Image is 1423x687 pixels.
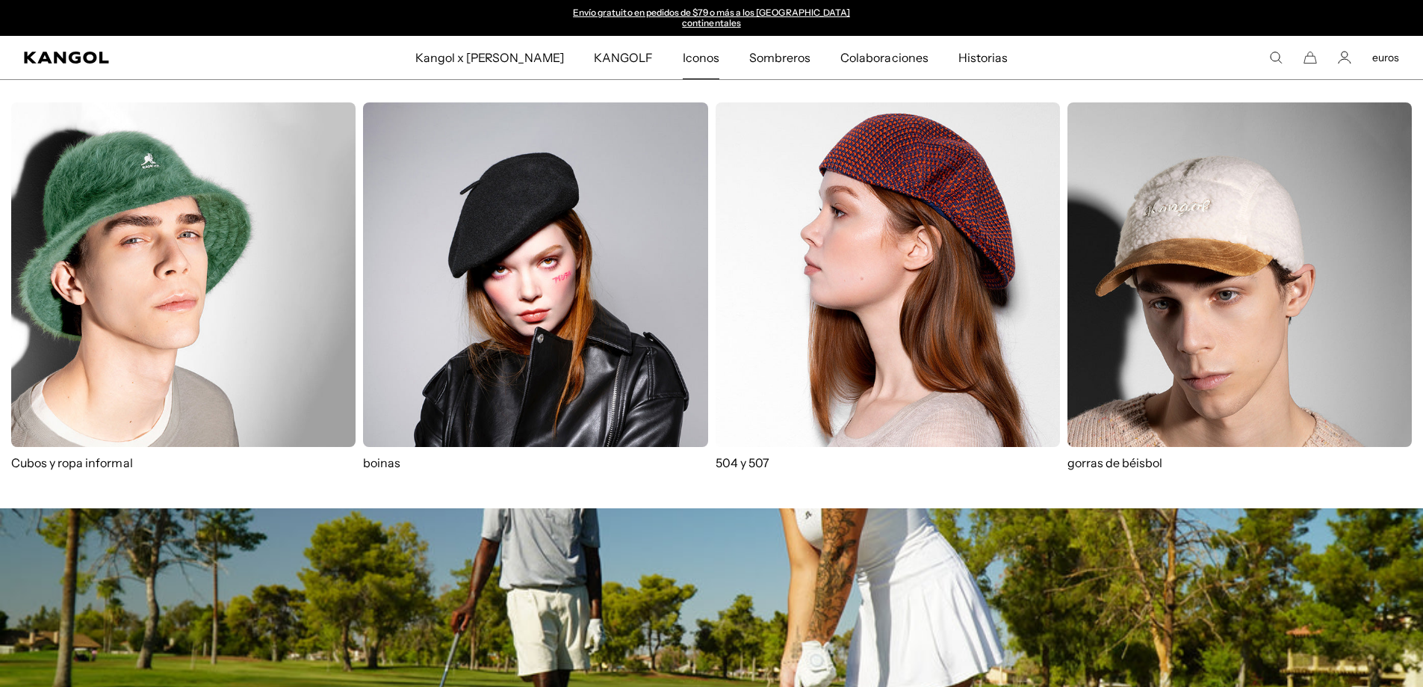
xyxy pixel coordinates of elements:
font: Colaboraciones [840,50,928,65]
font: Iconos [683,50,719,65]
a: Iconos [668,36,734,79]
font: Kangol x [PERSON_NAME] [415,50,564,65]
slideshow-component: Barra de anuncios [558,7,866,28]
a: Historias [943,36,1023,79]
a: Colaboraciones [825,36,943,79]
font: Cubos y ropa informal [11,455,133,470]
font: Sombreros [749,50,810,65]
a: Envío gratuito en pedidos de $79 o más a los [GEOGRAPHIC_DATA] continentales [573,7,850,28]
a: boinas [363,102,707,471]
a: Kangol x [PERSON_NAME] [400,36,579,79]
a: Kangol [24,52,275,64]
summary: Busca aquí [1269,51,1283,64]
a: Sombreros [734,36,825,79]
div: 1 de 2 [558,7,866,28]
a: Cuenta [1338,51,1351,64]
button: Carro [1303,51,1317,64]
div: Anuncio [558,7,866,28]
font: Historias [958,50,1008,65]
a: gorras de béisbol [1067,102,1412,486]
font: 504 y 507 [716,455,769,470]
font: gorras de béisbol [1067,455,1162,470]
button: euros [1372,51,1399,64]
a: 504 y 507 [716,102,1060,471]
font: KANGOLF [594,50,653,65]
a: KANGOLF [579,36,668,79]
a: Cubos y ropa informal [11,102,356,471]
font: boinas [363,455,400,470]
